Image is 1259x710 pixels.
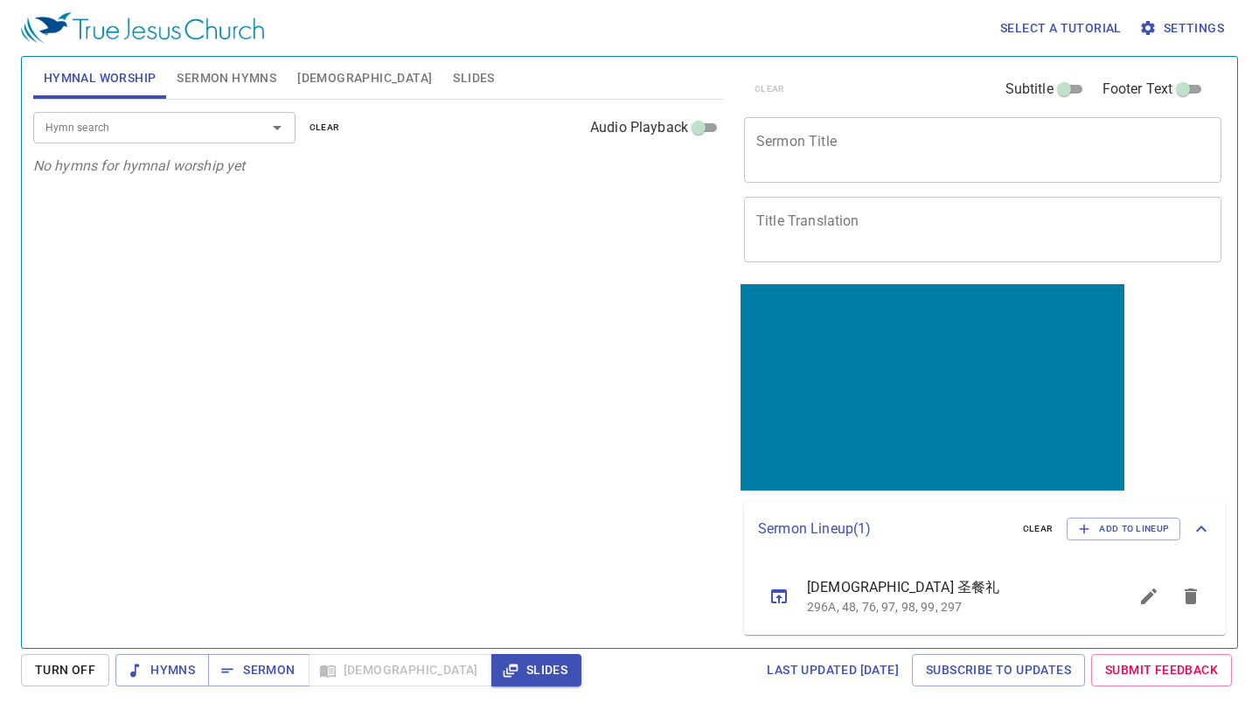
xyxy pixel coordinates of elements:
span: Hymns [129,659,195,681]
button: clear [1012,519,1064,539]
span: [DEMOGRAPHIC_DATA] [297,67,432,89]
span: Settings [1143,17,1224,39]
a: Last updated [DATE] [760,654,906,686]
button: Select a tutorial [993,12,1129,45]
p: Sermon Lineup ( 1 ) [758,519,1009,539]
button: Settings [1136,12,1231,45]
span: Sermon Hymns [177,67,276,89]
span: Sermon [222,659,295,681]
span: Slides [453,67,494,89]
span: Select a tutorial [1000,17,1122,39]
span: Subscribe to Updates [926,659,1071,681]
span: Subtitle [1005,79,1054,100]
span: clear [310,120,340,136]
ul: sermon lineup list [744,558,1226,635]
i: No hymns for hymnal worship yet [33,157,246,174]
button: Add to Lineup [1067,518,1180,540]
span: Add to Lineup [1078,521,1169,537]
iframe: from-child [737,281,1128,494]
p: 296A, 48, 76, 97, 98, 99, 297 [807,598,1086,616]
button: clear [299,117,351,138]
button: Slides [491,654,581,686]
span: Footer Text [1102,79,1173,100]
a: Submit Feedback [1091,654,1232,686]
span: Turn Off [35,659,95,681]
div: Sermon Lineup(1)clearAdd to Lineup [744,500,1226,558]
span: Slides [505,659,567,681]
button: Turn Off [21,654,109,686]
button: Open [265,115,289,140]
span: Last updated [DATE] [767,659,899,681]
span: [DEMOGRAPHIC_DATA] 圣餐礼 [807,577,1086,598]
img: True Jesus Church [21,12,264,44]
span: clear [1023,521,1054,537]
a: Subscribe to Updates [912,654,1085,686]
button: Sermon [208,654,309,686]
span: Hymnal Worship [44,67,157,89]
span: Audio Playback [590,117,688,138]
button: Hymns [115,654,209,686]
span: Submit Feedback [1105,659,1218,681]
